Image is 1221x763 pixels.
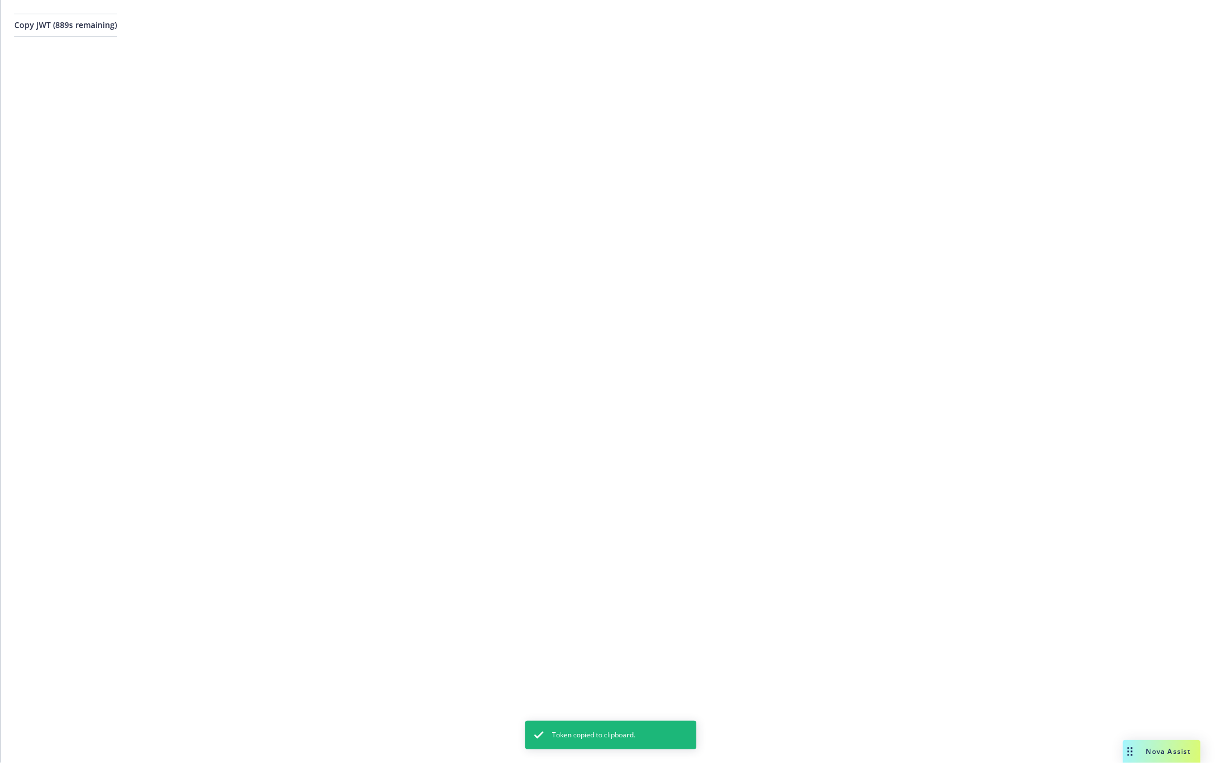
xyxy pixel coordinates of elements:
[14,19,117,30] span: Copy JWT ( 889 s remaining)
[1123,740,1137,763] div: Drag to move
[553,730,636,740] span: Token copied to clipboard.
[1146,746,1191,756] span: Nova Assist
[14,14,117,37] button: Copy JWT (889s remaining)
[1123,740,1200,763] button: Nova Assist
